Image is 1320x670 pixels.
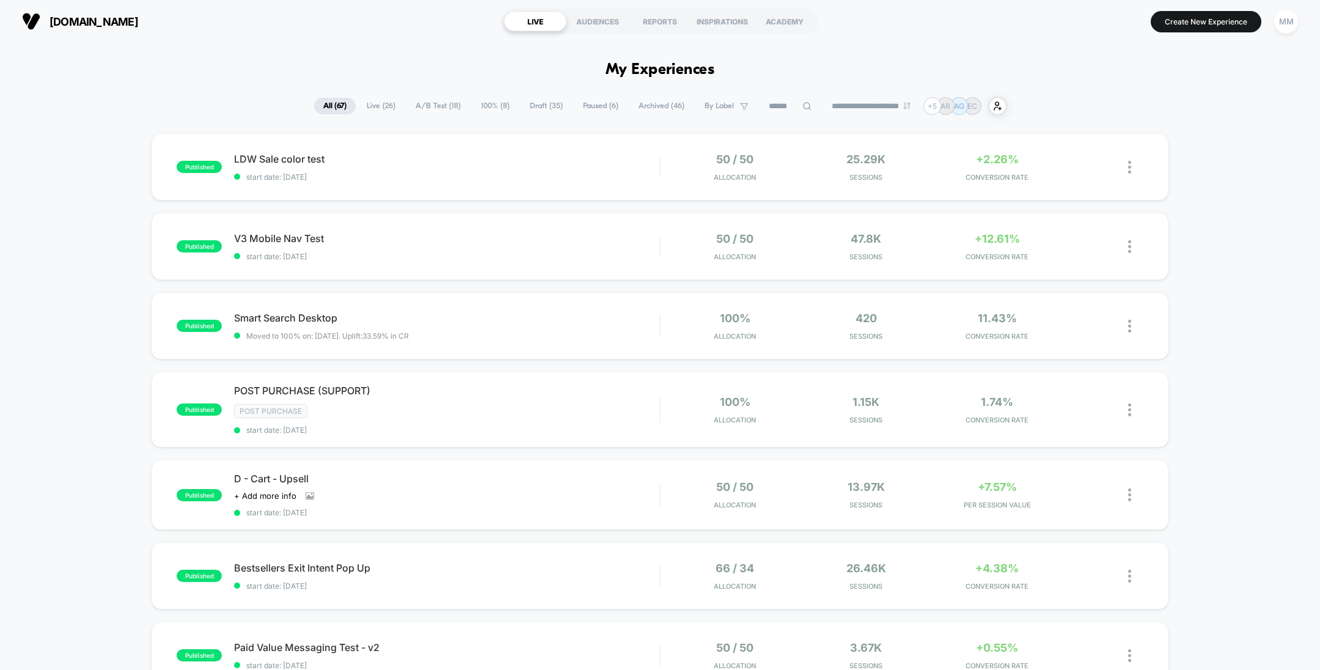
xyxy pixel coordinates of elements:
[1128,161,1131,174] img: close
[504,12,566,31] div: LIVE
[754,12,816,31] div: ACADEMY
[981,396,1013,408] span: 1.74%
[978,312,1017,325] span: 11.43%
[848,480,885,493] span: 13.97k
[314,98,356,114] span: All ( 67 )
[1128,649,1131,662] img: close
[234,425,659,435] span: start date: [DATE]
[716,480,754,493] span: 50 / 50
[975,232,1020,245] span: +12.61%
[935,416,1060,424] span: CONVERSION RATE
[18,12,142,31] button: [DOMAIN_NAME]
[177,240,222,252] span: published
[954,101,964,111] p: AG
[714,416,756,424] span: Allocation
[714,173,756,182] span: Allocation
[935,661,1060,670] span: CONVERSION RATE
[358,98,405,114] span: Live ( 26 )
[714,252,756,261] span: Allocation
[234,661,659,670] span: start date: [DATE]
[804,416,928,424] span: Sessions
[804,332,928,341] span: Sessions
[714,332,756,341] span: Allocation
[941,101,950,111] p: AR
[234,312,659,324] span: Smart Search Desktop
[406,98,470,114] span: A/B Test ( 18 )
[804,173,928,182] span: Sessions
[566,12,629,31] div: AUDIENCES
[521,98,572,114] span: Draft ( 35 )
[903,102,911,109] img: end
[246,331,409,341] span: Moved to 100% on: [DATE] . Uplift: 33.59% in CR
[234,641,659,653] span: Paid Value Messaging Test - v2
[935,252,1060,261] span: CONVERSION RATE
[716,153,754,166] span: 50 / 50
[1128,570,1131,583] img: close
[846,562,886,575] span: 26.46k
[629,12,691,31] div: REPORTS
[976,641,1018,654] span: +0.55%
[976,153,1019,166] span: +2.26%
[234,491,296,501] span: + Add more info
[691,12,754,31] div: INSPIRATIONS
[978,480,1017,493] span: +7.57%
[714,582,756,591] span: Allocation
[234,385,659,397] span: POST PURCHASE (SUPPORT)
[853,396,879,408] span: 1.15k
[574,98,628,114] span: Paused ( 6 )
[804,252,928,261] span: Sessions
[234,562,659,574] span: Bestsellers Exit Intent Pop Up
[1151,11,1261,32] button: Create New Experience
[1270,9,1302,34] button: MM
[846,153,886,166] span: 25.29k
[177,161,222,173] span: published
[804,501,928,509] span: Sessions
[472,98,519,114] span: 100% ( 8 )
[850,641,882,654] span: 3.67k
[705,101,734,111] span: By Label
[629,98,694,114] span: Archived ( 46 )
[234,404,307,418] span: Post Purchase
[935,173,1060,182] span: CONVERSION RATE
[234,473,659,485] span: D - Cart - Upsell
[935,332,1060,341] span: CONVERSION RATE
[177,489,222,501] span: published
[716,641,754,654] span: 50 / 50
[714,501,756,509] span: Allocation
[234,508,659,517] span: start date: [DATE]
[716,562,754,575] span: 66 / 34
[606,61,715,79] h1: My Experiences
[177,403,222,416] span: published
[50,15,138,28] span: [DOMAIN_NAME]
[1274,10,1298,34] div: MM
[177,320,222,332] span: published
[720,396,750,408] span: 100%
[923,97,941,115] div: + 5
[720,312,750,325] span: 100%
[22,12,40,31] img: Visually logo
[1128,403,1131,416] img: close
[1128,488,1131,501] img: close
[1128,240,1131,253] img: close
[851,232,881,245] span: 47.8k
[177,649,222,661] span: published
[1128,320,1131,333] img: close
[935,501,1060,509] span: PER SESSION VALUE
[716,232,754,245] span: 50 / 50
[234,581,659,591] span: start date: [DATE]
[234,172,659,182] span: start date: [DATE]
[177,570,222,582] span: published
[935,582,1060,591] span: CONVERSION RATE
[804,661,928,670] span: Sessions
[967,101,977,111] p: EC
[975,562,1019,575] span: +4.38%
[234,232,659,245] span: V3 Mobile Nav Test
[714,661,756,670] span: Allocation
[234,252,659,261] span: start date: [DATE]
[234,153,659,165] span: LDW Sale color test
[856,312,877,325] span: 420
[804,582,928,591] span: Sessions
